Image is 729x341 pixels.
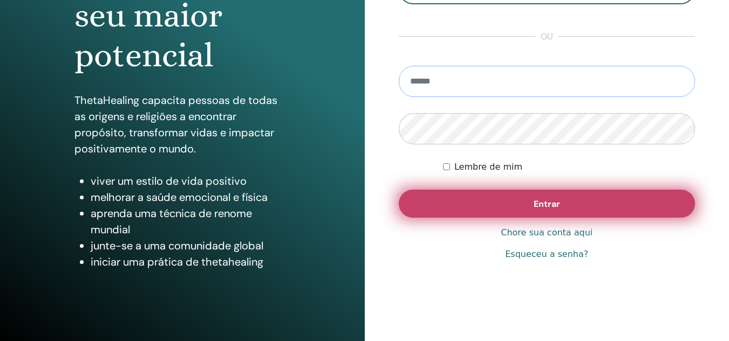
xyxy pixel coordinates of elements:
[541,31,553,42] font: ou
[91,239,263,253] font: junte-se a uma comunidade global
[74,93,277,156] font: ThetaHealing capacita pessoas de todas as origens e religiões a encontrar propósito, transformar ...
[399,190,696,218] button: Entrar
[91,190,268,204] font: melhorar a saúde emocional e física
[501,226,592,239] a: Chore sua conta aqui
[91,174,247,188] font: viver um estilo de vida positivo
[454,162,522,172] font: Lembre de mim
[505,249,588,259] font: Esqueceu a senha?
[91,255,263,269] font: iniciar uma prática de thetahealing
[501,227,592,238] font: Chore sua conta aqui
[534,198,560,210] font: Entrar
[443,161,695,173] div: Mantenha-me autenticado indefinidamente ou até que eu faça logout manualmente
[91,206,252,236] font: aprenda uma técnica de renome mundial
[505,248,588,261] a: Esqueceu a senha?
